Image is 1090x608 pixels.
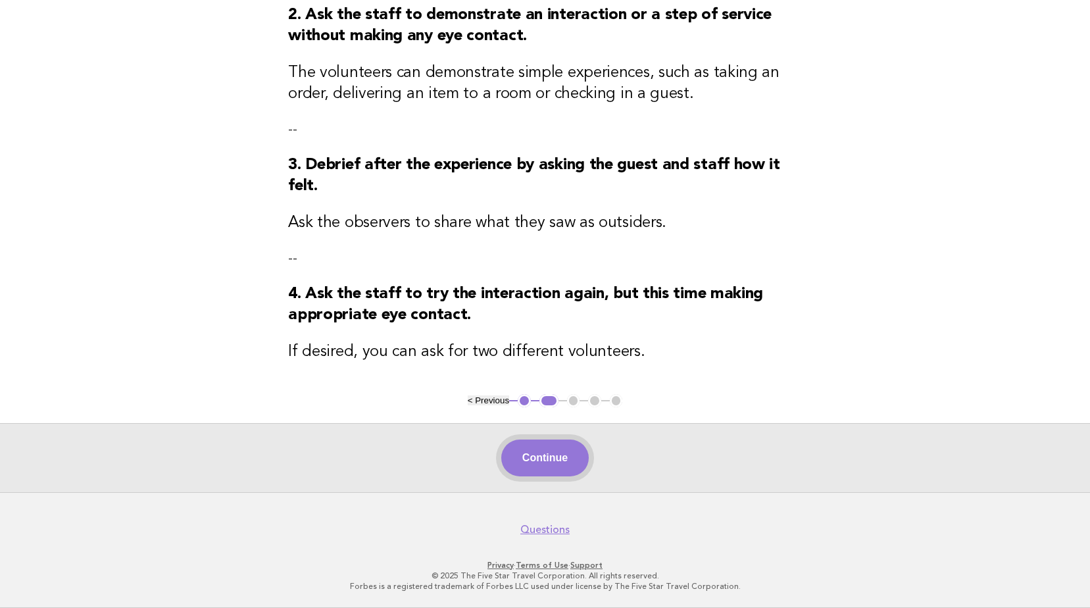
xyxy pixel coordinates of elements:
[143,570,948,581] p: © 2025 The Five Star Travel Corporation. All rights reserved.
[143,560,948,570] p: · ·
[468,395,509,405] button: < Previous
[570,561,603,570] a: Support
[288,286,763,323] strong: 4. Ask the staff to try the interaction again, but this time making appropriate eye contact.
[288,7,772,44] strong: 2. Ask the staff to demonstrate an interaction or a step of service without making any eye contact.
[288,157,780,194] strong: 3. Debrief after the experience by asking the guest and staff how it felt.
[288,63,802,105] h3: The volunteers can demonstrate simple experiences, such as taking an order, delivering an item to...
[520,523,570,536] a: Questions
[288,249,802,268] p: --
[143,581,948,592] p: Forbes is a registered trademark of Forbes LLC used under license by The Five Star Travel Corpora...
[516,561,568,570] a: Terms of Use
[501,440,589,476] button: Continue
[288,213,802,234] h3: Ask the observers to share what they saw as outsiders.
[487,561,514,570] a: Privacy
[288,342,802,363] h3: If desired, you can ask for two different volunteers.
[539,394,558,407] button: 2
[518,394,531,407] button: 1
[288,120,802,139] p: --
